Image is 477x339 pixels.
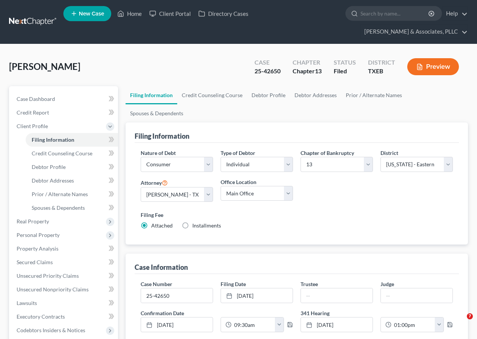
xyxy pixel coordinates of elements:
[126,104,188,122] a: Spouses & Dependents
[368,58,395,67] div: District
[195,7,252,20] a: Directory Cases
[26,201,118,215] a: Spouses & Dependents
[141,288,213,303] input: Enter case number...
[451,313,469,331] iframe: Intercom live chat
[380,280,394,288] label: Judge
[467,313,473,319] span: 7
[177,86,247,104] a: Credit Counseling Course
[341,86,406,104] a: Prior / Alternate Names
[334,67,356,76] div: Filed
[442,7,468,20] a: Help
[17,259,53,265] span: Secured Claims
[26,147,118,160] a: Credit Counseling Course
[17,286,89,293] span: Unsecured Nonpriority Claims
[301,288,373,303] input: --
[135,132,189,141] div: Filing Information
[11,255,118,269] a: Secured Claims
[126,86,177,104] a: Filing Information
[17,300,37,306] span: Lawsuits
[32,136,74,143] span: Filing Information
[293,58,322,67] div: Chapter
[360,6,429,20] input: Search by name...
[334,58,356,67] div: Status
[17,109,49,116] span: Credit Report
[26,133,118,147] a: Filing Information
[141,280,172,288] label: Case Number
[26,160,118,174] a: Debtor Profile
[11,269,118,283] a: Unsecured Priority Claims
[368,67,395,76] div: TXEB
[380,149,398,157] label: District
[17,313,65,320] span: Executory Contracts
[11,296,118,310] a: Lawsuits
[9,61,80,72] span: [PERSON_NAME]
[32,164,66,170] span: Debtor Profile
[301,317,373,332] a: [DATE]
[11,92,118,106] a: Case Dashboard
[32,191,88,197] span: Prior / Alternate Names
[11,310,118,324] a: Executory Contracts
[17,123,48,129] span: Client Profile
[17,96,55,102] span: Case Dashboard
[26,174,118,187] a: Debtor Addresses
[221,288,293,303] a: [DATE]
[232,317,275,332] input: -- : --
[11,283,118,296] a: Unsecured Nonpriority Claims
[32,204,85,211] span: Spouses & Dependents
[113,7,146,20] a: Home
[301,280,318,288] label: Trustee
[247,86,290,104] a: Debtor Profile
[297,309,457,317] label: 341 Hearing
[192,222,221,229] span: Installments
[11,242,118,255] a: Property Analysis
[255,67,281,76] div: 25-42650
[17,327,85,333] span: Codebtors Insiders & Notices
[11,106,118,119] a: Credit Report
[17,272,79,279] span: Unsecured Priority Claims
[221,178,256,186] label: Office Location
[293,67,322,76] div: Chapter
[141,211,453,219] label: Filing Fee
[32,150,92,156] span: Credit Counseling Course
[315,67,322,74] span: 13
[17,245,58,252] span: Property Analysis
[221,280,246,288] label: Filing Date
[146,7,195,20] a: Client Portal
[135,263,188,272] div: Case Information
[137,309,297,317] label: Confirmation Date
[26,187,118,201] a: Prior / Alternate Names
[407,58,459,75] button: Preview
[301,149,354,157] label: Chapter of Bankruptcy
[255,58,281,67] div: Case
[381,288,452,303] input: --
[151,222,173,229] span: Attached
[141,149,176,157] label: Nature of Debt
[221,149,255,157] label: Type of Debtor
[79,11,104,17] span: New Case
[141,178,168,187] label: Attorney
[141,317,213,332] a: [DATE]
[17,218,49,224] span: Real Property
[360,25,468,39] a: [PERSON_NAME] & Associates, PLLC
[391,317,435,332] input: -- : --
[32,177,74,184] span: Debtor Addresses
[290,86,341,104] a: Debtor Addresses
[17,232,60,238] span: Personal Property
